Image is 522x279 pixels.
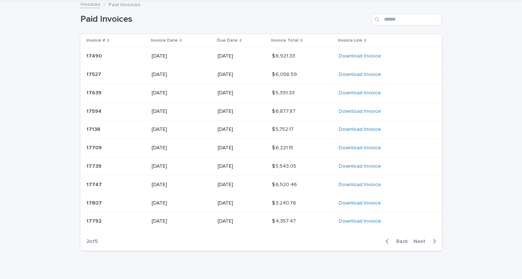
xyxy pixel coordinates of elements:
[152,90,212,96] p: [DATE]
[152,218,212,224] p: [DATE]
[152,163,212,170] p: [DATE]
[86,162,103,170] p: 17739
[86,217,103,224] p: 17792
[272,143,295,151] p: $ 6,221.15
[151,36,178,45] p: Invoice Date
[152,53,212,59] p: [DATE]
[339,200,381,206] a: Download Invoice
[80,212,442,231] tr: 1779217792 [DATE][DATE]$ 4,357.47$ 4,357.47 Download Invoice
[272,70,298,78] p: $ 6,056.59
[218,163,266,170] p: [DATE]
[152,145,212,151] p: [DATE]
[218,90,266,96] p: [DATE]
[80,84,442,102] tr: 1763917639 [DATE][DATE]$ 5,391.33$ 5,391.33 Download Invoice
[80,175,442,194] tr: 1774717747 [DATE][DATE]$ 6,520.46$ 6,520.46 Download Invoice
[152,200,212,206] p: [DATE]
[218,218,266,224] p: [DATE]
[80,47,442,66] tr: 1749017490 [DATE][DATE]$ 6,921.33$ 6,921.33 Download Invoice
[272,162,298,170] p: $ 5,543.05
[339,145,381,150] a: Download Invoice
[86,143,103,151] p: 17709
[272,125,295,133] p: $ 5,752.17
[218,108,266,115] p: [DATE]
[338,36,362,45] p: Invoice Link
[80,233,104,251] p: 2 of 5
[339,72,381,77] a: Download Invoice
[86,36,105,45] p: Invoice #
[339,53,381,59] a: Download Invoice
[152,126,212,133] p: [DATE]
[80,65,442,84] tr: 1752717527 [DATE][DATE]$ 6,056.59$ 6,056.59 Download Invoice
[152,72,212,78] p: [DATE]
[339,164,381,169] a: Download Invoice
[392,239,408,244] span: Back
[272,217,297,224] p: $ 4,357.47
[272,199,298,206] p: $ 3,240.76
[86,88,103,96] p: 17639
[86,199,103,206] p: 17807
[218,182,266,188] p: [DATE]
[86,107,103,115] p: 17594
[86,70,103,78] p: 17527
[86,52,103,59] p: 17490
[86,180,103,188] p: 17747
[80,121,442,139] tr: 1713817138 [DATE][DATE]$ 5,752.17$ 5,752.17 Download Invoice
[218,53,266,59] p: [DATE]
[152,108,212,115] p: [DATE]
[339,109,381,114] a: Download Invoice
[271,36,298,45] p: Invoice Total
[218,72,266,78] p: [DATE]
[272,88,296,96] p: $ 5,391.33
[217,36,238,45] p: Due Date
[218,126,266,133] p: [DATE]
[218,145,266,151] p: [DATE]
[152,182,212,188] p: [DATE]
[411,238,442,245] button: Next
[86,125,102,133] p: 17138
[80,157,442,175] tr: 1773917739 [DATE][DATE]$ 5,543.05$ 5,543.05 Download Invoice
[272,107,297,115] p: $ 6,877.87
[339,127,381,132] a: Download Invoice
[372,14,442,25] input: Search
[272,180,298,188] p: $ 6,520.46
[80,14,369,25] h1: Paid Invoices
[339,90,381,95] a: Download Invoice
[339,182,381,187] a: Download Invoice
[218,200,266,206] p: [DATE]
[272,52,297,59] p: $ 6,921.33
[80,194,442,212] tr: 1780717807 [DATE][DATE]$ 3,240.76$ 3,240.76 Download Invoice
[414,239,430,244] span: Next
[80,102,442,121] tr: 1759417594 [DATE][DATE]$ 6,877.87$ 6,877.87 Download Invoice
[80,139,442,157] tr: 1770917709 [DATE][DATE]$ 6,221.15$ 6,221.15 Download Invoice
[380,238,411,245] button: Back
[339,219,381,224] a: Download Invoice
